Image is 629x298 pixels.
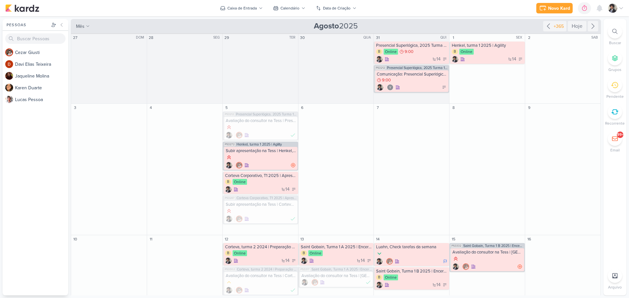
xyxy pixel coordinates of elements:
div: Criador(a): Pedro Luahn Simões [376,282,383,288]
span: PS3317 [300,268,310,271]
div: Criador(a): Pedro Luahn Simões [301,279,308,286]
div: Henkel, turma 1 2025 | Agility [452,43,524,48]
span: Saint Gobain, Turma 1 A 2025 | Encerramento [312,268,372,271]
img: Lucas Pessoa [5,96,13,103]
div: Online [233,250,247,256]
div: SEX [516,35,524,40]
span: 14 [512,57,516,61]
div: Criador(a): Pedro Luahn Simões [377,84,383,91]
div: Colaboradores: Cezar Giusti [234,287,242,293]
div: +365 [552,23,565,30]
div: L u c a s P e s s o a [15,96,68,103]
img: Karen Duarte [5,84,13,92]
div: 5 [223,104,230,111]
div: C e z a r G i u s t i [15,49,68,56]
span: PS3212 [224,113,235,116]
div: Pessoas [5,22,50,28]
div: A Fazer [443,283,447,287]
img: kardz.app [5,4,39,12]
div: 30 [299,34,306,41]
div: 9 [526,104,532,111]
div: TER [289,35,297,40]
div: Avaliação do consultor na Tess | Presencial Superlógica, 2025 Turma 1 | Protagonismo [226,118,296,123]
div: Colaboradores: Cezar Giusti [234,162,242,168]
div: Colaboradores: Cezar Giusti [385,258,393,265]
div: Colaboradores: Cezar Giusti [461,263,469,270]
div: Novo Kard [548,5,570,12]
img: Cezar Giusti [236,162,242,168]
div: 13 [299,236,306,242]
div: A Fazer [367,258,372,263]
img: Pedro Luahn Simões [452,56,458,62]
div: Prioridade Baixa [376,250,383,257]
span: PS3332 [451,244,462,248]
div: A Fazer [292,258,296,263]
div: Criador(a): Pedro Luahn Simões [225,257,232,264]
img: Pedro Luahn Simões [608,4,617,13]
div: Online [233,179,247,185]
div: Criador(a): Pedro Luahn Simões [376,258,383,265]
p: Recorrente [605,120,625,126]
div: 14 [374,236,381,242]
span: 9:00 [382,78,391,82]
img: Cezar Giusti [236,216,242,222]
span: mês [76,23,85,30]
div: Avaliação do consultor na Tess | Saint Gobain, Turma 1 A 2025 | Encerramento [301,273,372,278]
div: B [376,275,382,280]
div: 11 [148,236,154,242]
p: Grupos [608,67,621,73]
div: 29 [223,34,230,41]
div: Colaboradores: Cezar Giusti [310,279,318,286]
div: SAB [591,35,600,40]
div: Saint Gobain, Turma 1 B 2025 | Encerramento [376,269,448,274]
div: A Fazer [518,57,523,61]
button: Novo Kard [536,3,573,13]
div: Finalizado [290,132,295,138]
span: PS3272 [224,143,235,146]
img: Cezar Giusti [5,48,13,56]
img: Jaqueline Molina [5,72,13,80]
span: 14 [285,258,290,263]
div: Criador(a): Pedro Luahn Simões [226,132,232,138]
p: Buscar [609,40,621,46]
img: Pedro Luahn Simões [301,257,307,264]
img: Pedro Luahn Simões [225,257,232,264]
div: A Fazer [443,57,447,61]
span: Presencial Superlógica, 2025 Turma 1 | Protagonismo [387,66,448,70]
div: B [225,179,231,184]
p: Arquivo [608,284,622,290]
div: Corteva Corporativo, T1 2025 | Apresentações Incríveis [225,173,297,178]
div: Avaliação do consultor na Tess | Corteva, turma 2 2024 | Preparação para seu futuro profissional 1 [226,273,296,278]
div: A Fazer [292,187,296,192]
div: Colaboradores: Cezar Giusti [234,216,242,222]
img: Pedro Luahn Simões [226,162,232,168]
strong: Agosto [314,21,339,31]
div: Finalizado [290,287,295,293]
div: Corteva, turma 2 2024 | Preparação para seu futuro profissional 1 [225,244,297,250]
div: 6 [299,104,306,111]
div: 99+ [617,132,623,137]
span: PS3212 [375,66,386,70]
img: Pedro Luahn Simões [376,56,383,62]
div: Comunicação: Presencial Superlógica, 2025 Turma 1 | Protagonismo [377,72,447,77]
span: PS3287 [224,196,235,200]
div: Online [384,274,398,280]
div: Colaboradores: Yasmin Marchiori [385,84,393,91]
img: Cezar Giusti [236,132,242,138]
div: Criador(a): Pedro Luahn Simões [225,186,232,193]
div: Presencial Superlógica, 2025 Turma 1 | Protagonismo [376,43,448,48]
div: Saint Gobain, Turma 1 A 2025 | Encerramento [301,244,372,250]
img: Pedro Luahn Simões [376,258,383,265]
div: Criador(a): Pedro Luahn Simões [226,216,232,222]
div: Prioridade Média [226,279,232,286]
div: B [225,251,231,256]
div: Criador(a): Pedro Luahn Simões [452,263,459,270]
img: Pedro Luahn Simões [452,263,459,270]
div: Online [384,49,398,55]
div: Criador(a): Pedro Luahn Simões [452,56,458,62]
span: Saint Gobain, Turma 1 B 2025 | Encerramento [463,244,524,248]
div: D a v i E l i a s T e i x e i r a [15,61,68,68]
img: Cezar Giusti [236,287,242,293]
img: Pedro Luahn Simões [226,132,232,138]
span: Corteva, turma 2 2024 | Preparação para seu futuro profissional 1 [237,268,297,271]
